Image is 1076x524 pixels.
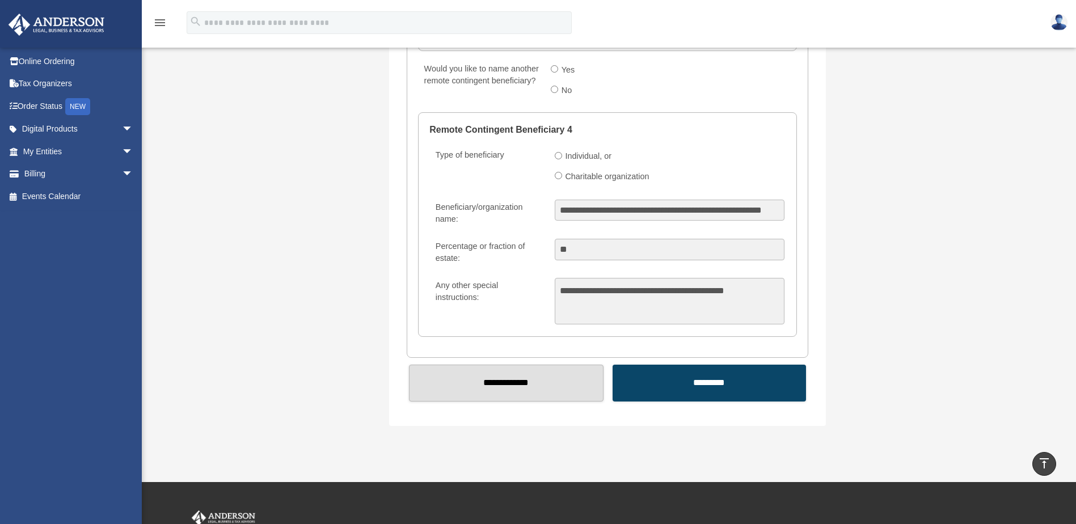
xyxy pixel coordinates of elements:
div: Any other special instructions: [436,280,543,303]
label: Yes [558,61,580,79]
label: Beneficiary/organization name: [431,200,546,227]
i: menu [153,16,167,29]
a: vertical_align_top [1032,452,1056,476]
img: Anderson Advisors Platinum Portal [5,14,108,36]
label: No [558,82,577,100]
a: menu [153,20,167,29]
label: Would you like to name another remote contingent beneficiary? [419,61,542,102]
i: vertical_align_top [1037,457,1051,470]
span: arrow_drop_down [122,163,145,186]
span: arrow_drop_down [122,140,145,163]
div: Charitable organization [565,170,649,183]
a: Online Ordering [8,50,150,73]
i: search [189,15,202,28]
a: Tax Organizers [8,73,150,95]
a: Events Calendar [8,185,150,208]
a: Digital Productsarrow_drop_down [8,118,150,141]
a: Order StatusNEW [8,95,150,118]
div: NEW [65,98,90,115]
div: Individual, or [565,149,611,163]
a: My Entitiesarrow_drop_down [8,140,150,163]
a: Billingarrow_drop_down [8,163,150,185]
legend: Remote Contingent Beneficiary 4 [429,113,786,147]
span: arrow_drop_down [122,118,145,141]
img: User Pic [1050,14,1067,31]
label: Type of beneficiary [431,148,546,188]
div: Percentage or fraction of estate: [436,240,543,264]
